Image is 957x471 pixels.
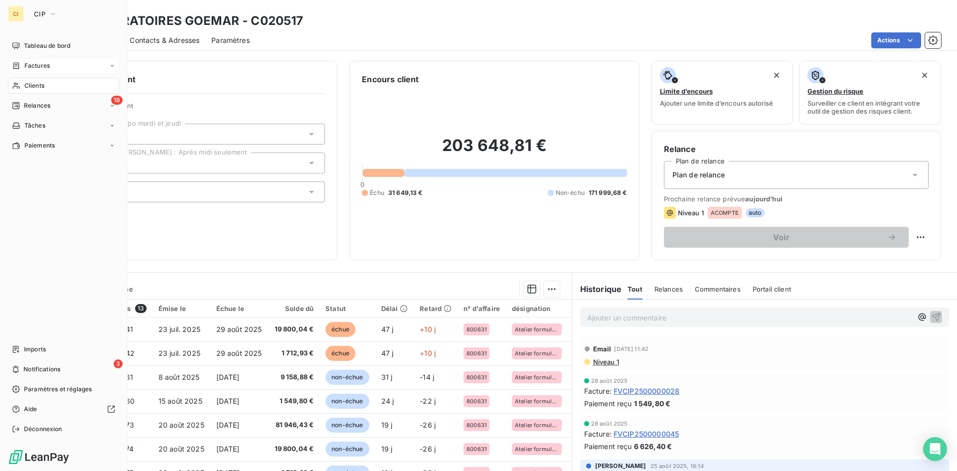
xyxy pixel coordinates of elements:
[24,425,62,434] span: Déconnexion
[556,188,585,197] span: Non-échu
[711,210,739,216] span: ACOMPTE
[467,374,486,380] span: 800631
[159,397,202,405] span: 15 août 2025
[591,378,628,384] span: 28 août 2025
[159,373,200,381] span: 8 août 2025
[216,373,240,381] span: [DATE]
[660,87,713,95] span: Limite d’encours
[584,398,632,409] span: Paiement reçu
[614,346,648,352] span: [DATE] 11:42
[591,421,628,427] span: 28 août 2025
[24,121,45,130] span: Tâches
[381,373,393,381] span: 31 j
[515,446,559,452] span: Atelier formulation - Process et tuyauterie
[614,386,679,396] span: FVCIP2500000028
[753,285,791,293] span: Portail client
[24,41,70,50] span: Tableau de bord
[381,421,393,429] span: 19 j
[381,397,394,405] span: 24 j
[24,405,37,414] span: Aide
[467,446,486,452] span: 800631
[593,345,612,353] span: Email
[325,322,355,337] span: échue
[807,87,863,95] span: Gestion du risque
[381,445,393,453] span: 19 j
[572,283,622,295] h6: Historique
[24,61,50,70] span: Factures
[467,398,486,404] span: 800631
[23,365,60,374] span: Notifications
[515,350,559,356] span: Atelier formulation - Process et tuyauterie
[8,449,70,465] img: Logo LeanPay
[654,285,683,293] span: Relances
[362,73,419,85] h6: Encours client
[216,421,240,429] span: [DATE]
[664,227,909,248] button: Voir
[515,374,559,380] span: Atelier formulation - Process et tuyauterie
[628,285,642,293] span: Tout
[159,305,204,313] div: Émise le
[325,370,369,385] span: non-échue
[515,422,559,428] span: Atelier formulation - Process et tuyauterie
[80,102,325,116] span: Propriétés Client
[651,61,794,125] button: Limite d’encoursAjouter une limite d’encours autorisé
[923,437,947,461] div: Open Intercom Messenger
[88,12,303,30] h3: LABORATOIRES GOEMAR - C020517
[650,463,704,469] span: 25 août 2025, 16:14
[360,180,364,188] span: 0
[381,305,408,313] div: Délai
[420,349,436,357] span: +10 j
[274,305,314,313] div: Solde dû
[676,233,887,241] span: Voir
[746,208,765,217] span: auto
[24,81,44,90] span: Clients
[464,305,500,313] div: n° d'affaire
[388,188,423,197] span: 31 649,13 €
[420,373,434,381] span: -14 j
[381,325,394,333] span: 47 j
[274,444,314,454] span: 19 800,04 €
[381,349,394,357] span: 47 j
[584,441,632,452] span: Paiement reçu
[130,35,199,45] span: Contacts & Adresses
[216,397,240,405] span: [DATE]
[325,346,355,361] span: échue
[111,96,123,105] span: 18
[159,445,204,453] span: 20 août 2025
[370,188,384,197] span: Échu
[274,372,314,382] span: 9 158,88 €
[420,421,436,429] span: -26 j
[34,10,45,18] span: CIP
[745,195,783,203] span: aujourd’hui
[8,401,119,417] a: Aide
[211,35,250,45] span: Paramètres
[634,441,672,452] span: 6 626,40 €
[325,418,369,433] span: non-échue
[664,143,929,155] h6: Relance
[634,398,671,409] span: 1 549,80 €
[589,188,627,197] span: 171 999,68 €
[159,421,204,429] span: 20 août 2025
[159,325,200,333] span: 23 juil. 2025
[515,398,559,404] span: Atelier formulation - Process et tuyauterie
[664,195,929,203] span: Prochaine relance prévue
[467,422,486,428] span: 800631
[216,349,262,357] span: 29 août 2025
[660,99,773,107] span: Ajouter une limite d’encours autorisé
[584,386,612,396] span: Facture :
[871,32,921,48] button: Actions
[24,345,46,354] span: Imports
[216,325,262,333] span: 29 août 2025
[467,350,486,356] span: 800631
[362,136,627,165] h2: 203 648,81 €
[420,397,436,405] span: -22 j
[420,305,452,313] div: Retard
[325,305,369,313] div: Statut
[420,325,436,333] span: +10 j
[595,462,646,471] span: [PERSON_NAME]
[420,445,436,453] span: -26 j
[24,101,50,110] span: Relances
[515,326,559,332] span: Atelier formulation - Process et tuyauterie
[325,394,369,409] span: non-échue
[24,385,92,394] span: Paramètres et réglages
